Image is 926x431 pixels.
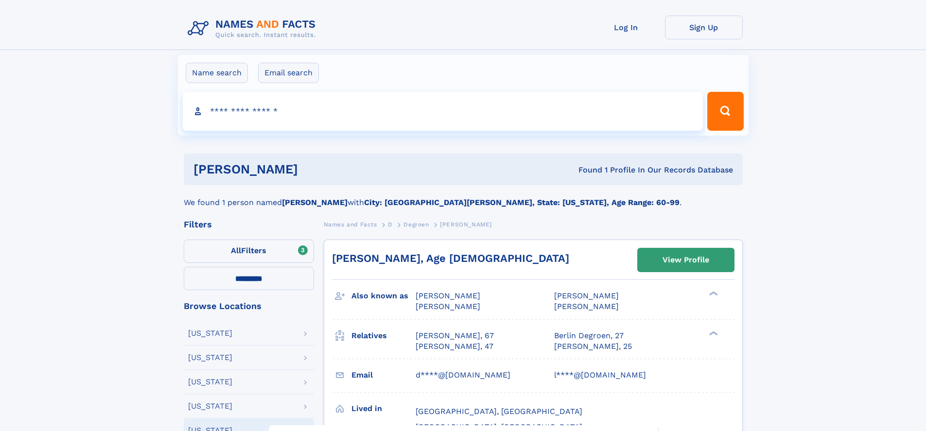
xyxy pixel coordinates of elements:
[554,330,624,341] a: Berlin Degroen, 27
[184,185,743,208] div: We found 1 person named with .
[324,218,377,230] a: Names and Facts
[665,16,743,39] a: Sign Up
[282,198,348,207] b: [PERSON_NAME]
[332,252,569,264] a: [PERSON_NAME], Age [DEMOGRAPHIC_DATA]
[554,341,632,352] a: [PERSON_NAME], 25
[416,341,493,352] a: [PERSON_NAME], 47
[554,291,619,300] span: [PERSON_NAME]
[587,16,665,39] a: Log In
[183,92,703,131] input: search input
[707,92,743,131] button: Search Button
[188,354,232,362] div: [US_STATE]
[351,328,416,344] h3: Relatives
[258,63,319,83] label: Email search
[351,367,416,383] h3: Email
[438,165,733,175] div: Found 1 Profile In Our Records Database
[403,218,429,230] a: Degroen
[351,288,416,304] h3: Also known as
[188,402,232,410] div: [US_STATE]
[388,221,393,228] span: D
[184,302,314,310] div: Browse Locations
[554,302,619,311] span: [PERSON_NAME]
[184,16,324,42] img: Logo Names and Facts
[416,302,480,311] span: [PERSON_NAME]
[188,329,232,337] div: [US_STATE]
[707,291,718,297] div: ❯
[440,221,492,228] span: [PERSON_NAME]
[364,198,680,207] b: City: [GEOGRAPHIC_DATA][PERSON_NAME], State: [US_STATE], Age Range: 60-99
[193,163,438,175] h1: [PERSON_NAME]
[638,248,734,272] a: View Profile
[663,249,709,271] div: View Profile
[416,291,480,300] span: [PERSON_NAME]
[388,218,393,230] a: D
[184,240,314,263] label: Filters
[186,63,248,83] label: Name search
[231,246,241,255] span: All
[188,378,232,386] div: [US_STATE]
[351,400,416,417] h3: Lived in
[416,407,582,416] span: [GEOGRAPHIC_DATA], [GEOGRAPHIC_DATA]
[403,221,429,228] span: Degroen
[416,330,494,341] a: [PERSON_NAME], 67
[184,220,314,229] div: Filters
[707,330,718,336] div: ❯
